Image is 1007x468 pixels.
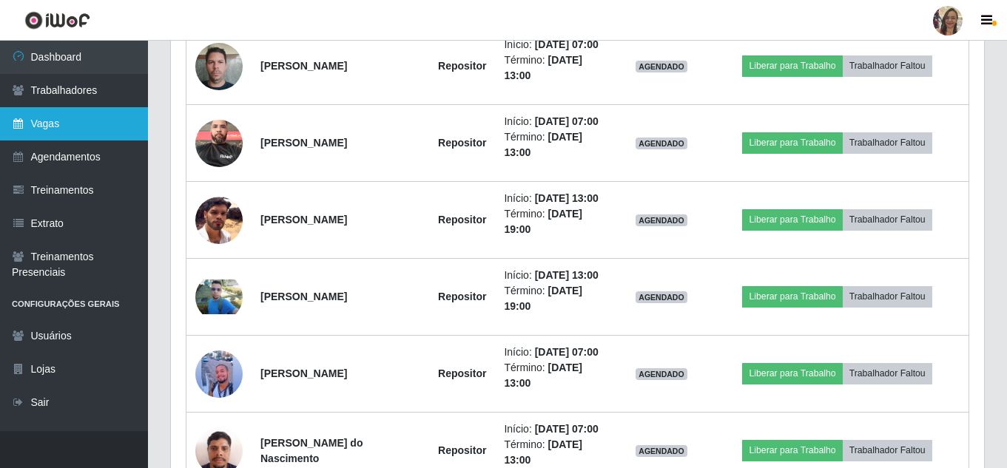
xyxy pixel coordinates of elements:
[260,291,347,302] strong: [PERSON_NAME]
[504,437,607,468] li: Término:
[843,363,932,384] button: Trabalhador Faltou
[504,421,607,437] li: Início:
[195,279,243,315] img: 1742358454044.jpeg
[843,440,932,461] button: Trabalhador Faltou
[504,114,607,129] li: Início:
[504,283,607,314] li: Término:
[260,137,347,149] strong: [PERSON_NAME]
[438,444,486,456] strong: Repositor
[438,137,486,149] strong: Repositor
[535,38,599,50] time: [DATE] 07:00
[535,423,599,435] time: [DATE] 07:00
[438,60,486,72] strong: Repositor
[260,437,363,464] strong: [PERSON_NAME] do Nascimento
[742,286,842,307] button: Liberar para Trabalho
[636,291,687,303] span: AGENDADO
[742,363,842,384] button: Liberar para Trabalho
[504,206,607,237] li: Término:
[742,209,842,230] button: Liberar para Trabalho
[504,37,607,52] li: Início:
[535,192,599,204] time: [DATE] 13:00
[636,61,687,72] span: AGENDADO
[742,132,842,153] button: Liberar para Trabalho
[636,445,687,457] span: AGENDADO
[195,112,243,174] img: 1751632959592.jpeg
[195,35,243,98] img: 1750276635307.jpeg
[24,11,90,30] img: CoreUI Logo
[535,115,599,127] time: [DATE] 07:00
[535,269,599,281] time: [DATE] 13:00
[195,346,243,401] img: 1731427400003.jpeg
[260,214,347,225] strong: [PERSON_NAME]
[504,129,607,160] li: Término:
[438,214,486,225] strong: Repositor
[438,291,486,302] strong: Repositor
[742,440,842,461] button: Liberar para Trabalho
[843,132,932,153] button: Trabalhador Faltou
[504,52,607,84] li: Término:
[636,138,687,149] span: AGENDADO
[843,209,932,230] button: Trabalhador Faltou
[195,197,243,244] img: 1734717801679.jpeg
[843,55,932,76] button: Trabalhador Faltou
[636,214,687,226] span: AGENDADO
[535,346,599,358] time: [DATE] 07:00
[260,60,347,72] strong: [PERSON_NAME]
[504,360,607,391] li: Término:
[742,55,842,76] button: Liberar para Trabalho
[636,368,687,380] span: AGENDADO
[504,345,607,360] li: Início:
[504,191,607,206] li: Início:
[843,286,932,307] button: Trabalhador Faltou
[504,268,607,283] li: Início:
[260,367,347,379] strong: [PERSON_NAME]
[438,367,486,379] strong: Repositor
